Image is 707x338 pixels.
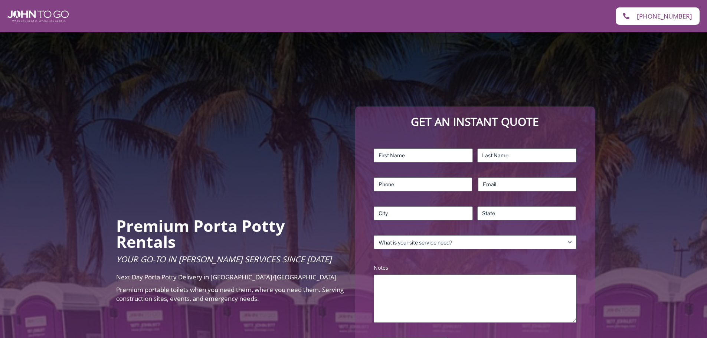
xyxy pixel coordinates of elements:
[116,273,337,281] span: Next Day Porta Potty Delivery in [GEOGRAPHIC_DATA]/[GEOGRAPHIC_DATA]
[478,177,576,191] input: Email
[116,285,344,303] span: Premium portable toilets when you need them, where you need them. Serving construction sites, eve...
[116,218,344,250] h2: Premium Porta Potty Rentals
[477,148,576,163] input: Last Name
[7,10,69,22] img: John To Go
[363,114,587,130] p: Get an Instant Quote
[477,206,576,220] input: State
[374,206,473,220] input: City
[374,264,576,272] label: Notes
[616,7,700,25] a: [PHONE_NUMBER]
[374,177,472,191] input: Phone
[116,253,331,265] span: Your Go-To in [PERSON_NAME] Services Since [DATE]
[374,148,473,163] input: First Name
[637,13,692,19] span: [PHONE_NUMBER]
